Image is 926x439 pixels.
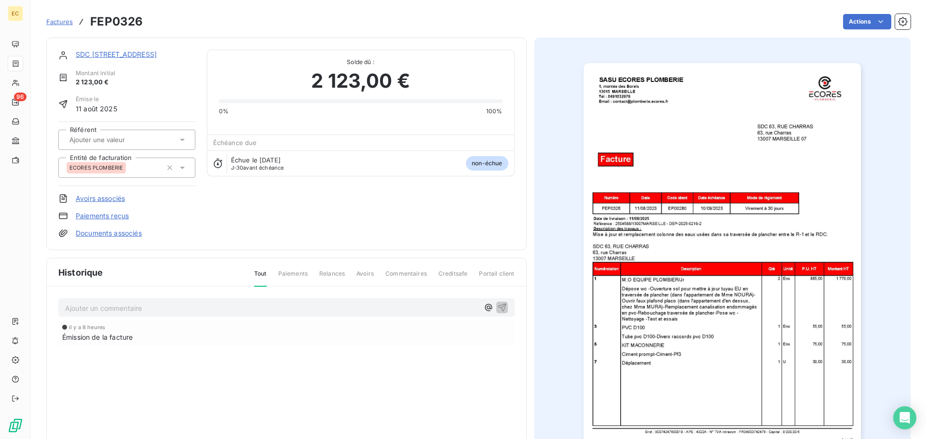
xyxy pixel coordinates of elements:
[90,13,143,30] h3: FEP0326
[69,165,123,171] span: ECORES PLOMBERIE
[8,6,23,21] div: EC
[68,135,165,144] input: Ajouter une valeur
[213,139,257,146] span: Échéance due
[893,406,916,429] div: Open Intercom Messenger
[254,269,267,287] span: Tout
[219,107,229,116] span: 0%
[278,269,308,286] span: Paiements
[58,266,103,279] span: Historique
[76,194,125,203] a: Avoirs associés
[14,93,27,101] span: 96
[479,269,514,286] span: Portail client
[62,332,133,342] span: Émission de la facture
[76,104,117,114] span: 11 août 2025
[486,107,503,116] span: 100%
[231,164,244,171] span: J-30
[76,228,142,238] a: Documents associés
[466,156,508,171] span: non-échue
[356,269,374,286] span: Avoirs
[319,269,345,286] span: Relances
[46,18,73,26] span: Factures
[46,17,73,27] a: Factures
[231,165,284,171] span: avant échéance
[76,78,115,87] span: 2 123,00 €
[76,95,117,104] span: Émise le
[76,69,115,78] span: Montant initial
[76,50,157,58] a: SDC [STREET_ADDRESS]
[69,324,105,330] span: il y a 8 heures
[219,58,503,67] span: Solde dû :
[76,211,129,221] a: Paiements reçus
[8,418,23,433] img: Logo LeanPay
[385,269,427,286] span: Commentaires
[311,67,410,95] span: 2 123,00 €
[438,269,468,286] span: Creditsafe
[843,14,891,29] button: Actions
[231,156,281,164] span: Échue le [DATE]
[8,94,23,110] a: 96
